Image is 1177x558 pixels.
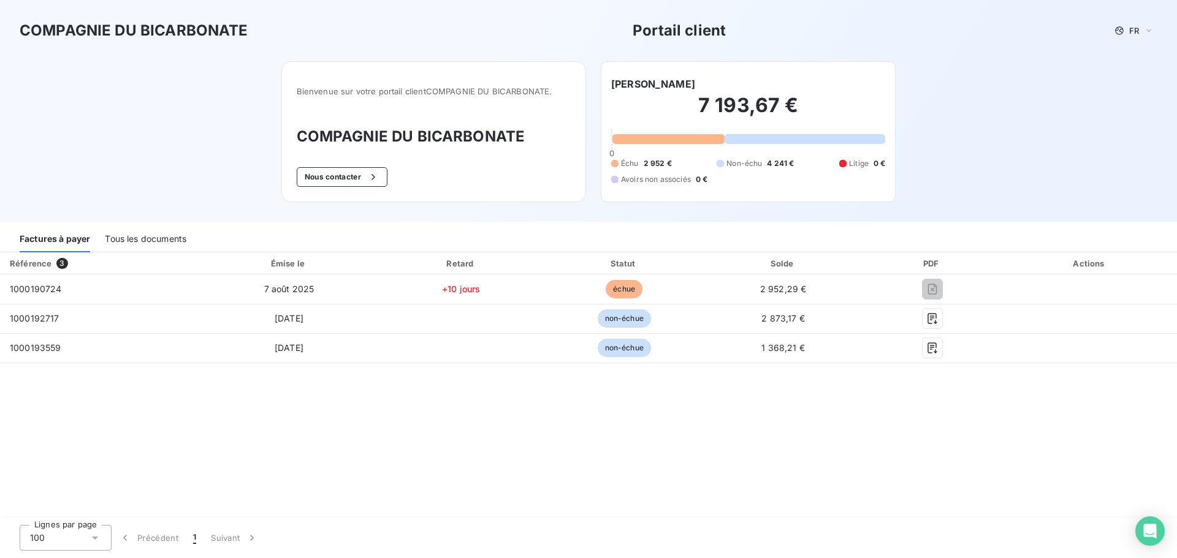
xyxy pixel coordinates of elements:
[767,158,794,169] span: 4 241 €
[264,284,314,294] span: 7 août 2025
[598,339,651,357] span: non-échue
[609,148,614,158] span: 0
[696,174,707,185] span: 0 €
[849,158,869,169] span: Litige
[10,258,51,268] div: Référence
[761,313,805,323] span: 2 873,17 €
[621,158,639,169] span: Échu
[611,77,695,91] h6: [PERSON_NAME]
[112,525,186,551] button: Précédent
[1129,26,1139,36] span: FR
[202,257,376,270] div: Émise le
[10,342,61,353] span: 1000193559
[297,86,571,96] span: Bienvenue sur votre portail client COMPAGNIE DU BICARBONATE .
[874,158,885,169] span: 0 €
[204,525,265,551] button: Suivant
[598,309,651,328] span: non-échue
[864,257,1000,270] div: PDF
[760,284,807,294] span: 2 952,29 €
[381,257,541,270] div: Retard
[761,342,805,353] span: 1 368,21 €
[20,20,248,42] h3: COMPAGNIE DU BICARBONATE
[297,167,387,187] button: Nous contacter
[707,257,859,270] div: Solde
[546,257,703,270] div: Statut
[1005,257,1175,270] div: Actions
[105,227,186,252] div: Tous les documents
[442,284,480,294] span: +10 jours
[20,227,90,252] div: Factures à payer
[275,342,303,353] span: [DATE]
[644,158,672,169] span: 2 952 €
[726,158,762,169] span: Non-échu
[606,280,642,298] span: échue
[297,126,571,148] h3: COMPAGNIE DU BICARBONATE
[275,313,303,323] span: [DATE]
[621,174,691,185] span: Avoirs non associés
[56,258,67,269] span: 3
[633,20,726,42] h3: Portail client
[10,284,62,294] span: 1000190724
[186,525,204,551] button: 1
[193,532,196,544] span: 1
[1135,516,1165,546] div: Open Intercom Messenger
[611,93,885,130] h2: 7 193,67 €
[10,313,59,323] span: 1000192717
[30,532,45,544] span: 100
